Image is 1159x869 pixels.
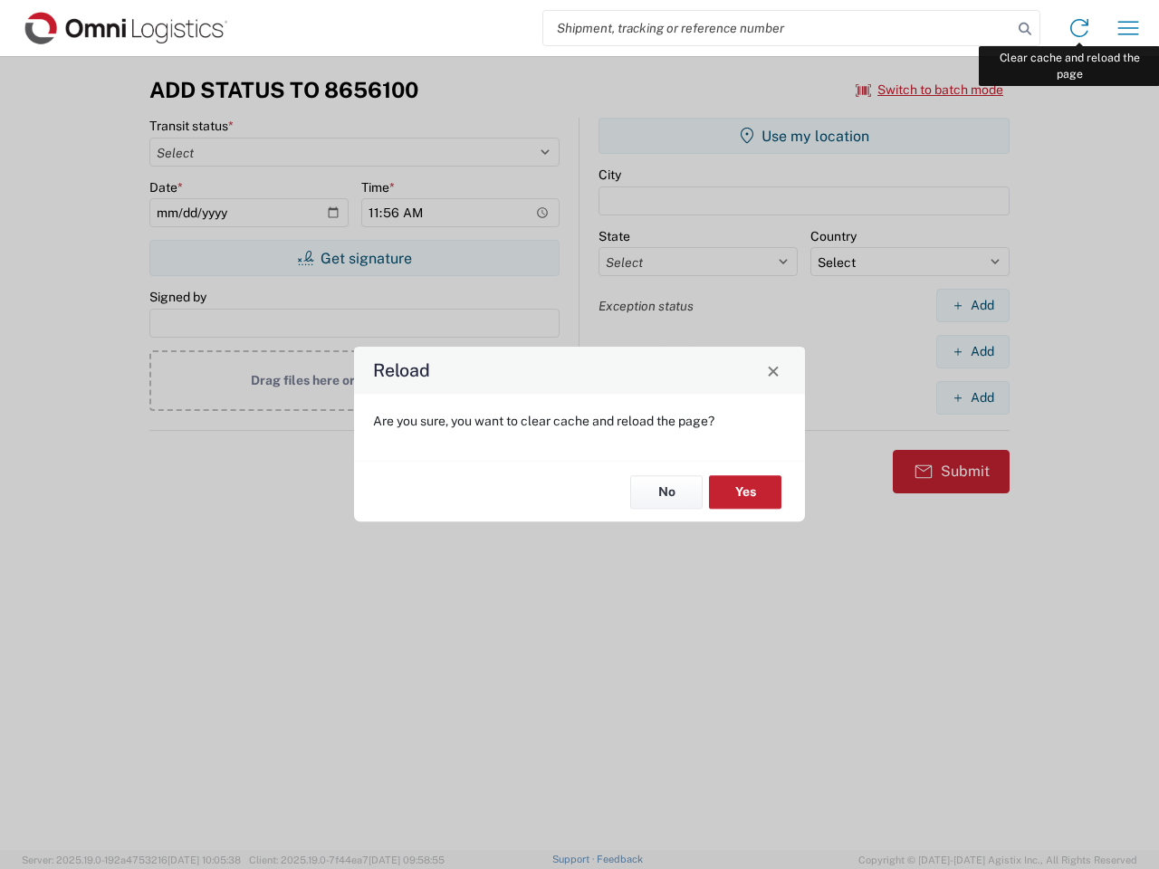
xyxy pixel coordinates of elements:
h4: Reload [373,358,430,384]
button: No [630,475,703,509]
input: Shipment, tracking or reference number [543,11,1012,45]
button: Yes [709,475,781,509]
p: Are you sure, you want to clear cache and reload the page? [373,413,786,429]
button: Close [761,358,786,383]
